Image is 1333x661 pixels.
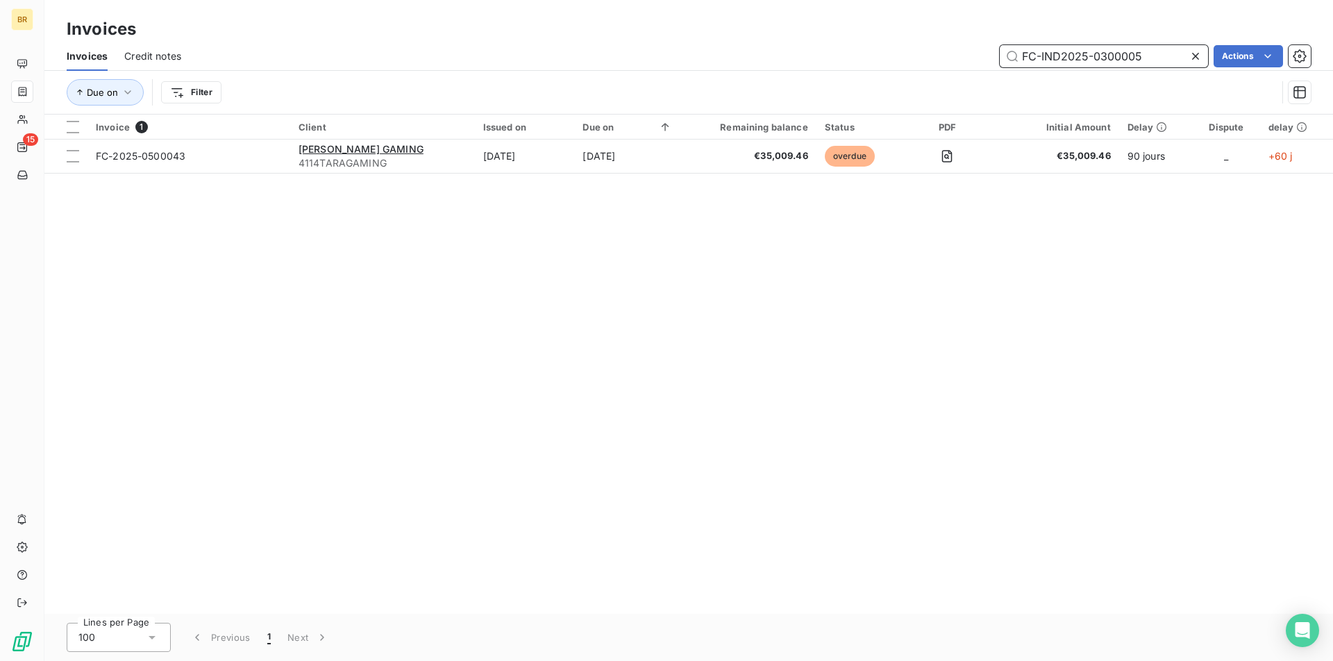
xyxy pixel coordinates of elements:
[67,17,136,42] h3: Invoices
[259,623,279,652] button: 1
[689,149,808,163] span: €35,009.46
[23,133,38,146] span: 15
[1286,614,1319,647] div: Open Intercom Messenger
[67,49,108,63] span: Invoices
[11,136,33,158] a: 15
[299,156,467,170] span: 4114TARAGAMING
[689,122,808,133] div: Remaining balance
[11,630,33,653] img: Logo LeanPay
[825,122,895,133] div: Status
[1268,122,1325,133] div: delay
[1268,150,1293,162] span: +60 j
[124,49,181,63] span: Credit notes
[1127,122,1185,133] div: Delay
[96,122,130,133] span: Invoice
[96,150,185,162] span: FC-2025-0500043
[135,121,148,133] span: 1
[279,623,337,652] button: Next
[912,122,983,133] div: PDF
[1214,45,1283,67] button: Actions
[267,630,271,644] span: 1
[825,146,875,167] span: overdue
[78,630,95,644] span: 100
[11,8,33,31] div: BR
[475,140,575,173] td: [DATE]
[182,623,259,652] button: Previous
[582,122,671,133] div: Due on
[1224,150,1228,162] span: _
[1201,122,1251,133] div: Dispute
[1000,149,1111,163] span: €35,009.46
[1000,122,1111,133] div: Initial Amount
[87,87,118,98] span: Due on
[299,122,467,133] div: Client
[299,143,424,155] span: [PERSON_NAME] GAMING
[1000,45,1208,67] input: Search
[483,122,567,133] div: Issued on
[574,140,680,173] td: [DATE]
[1119,140,1193,173] td: 90 jours
[67,79,144,106] button: Due on
[161,81,221,103] button: Filter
